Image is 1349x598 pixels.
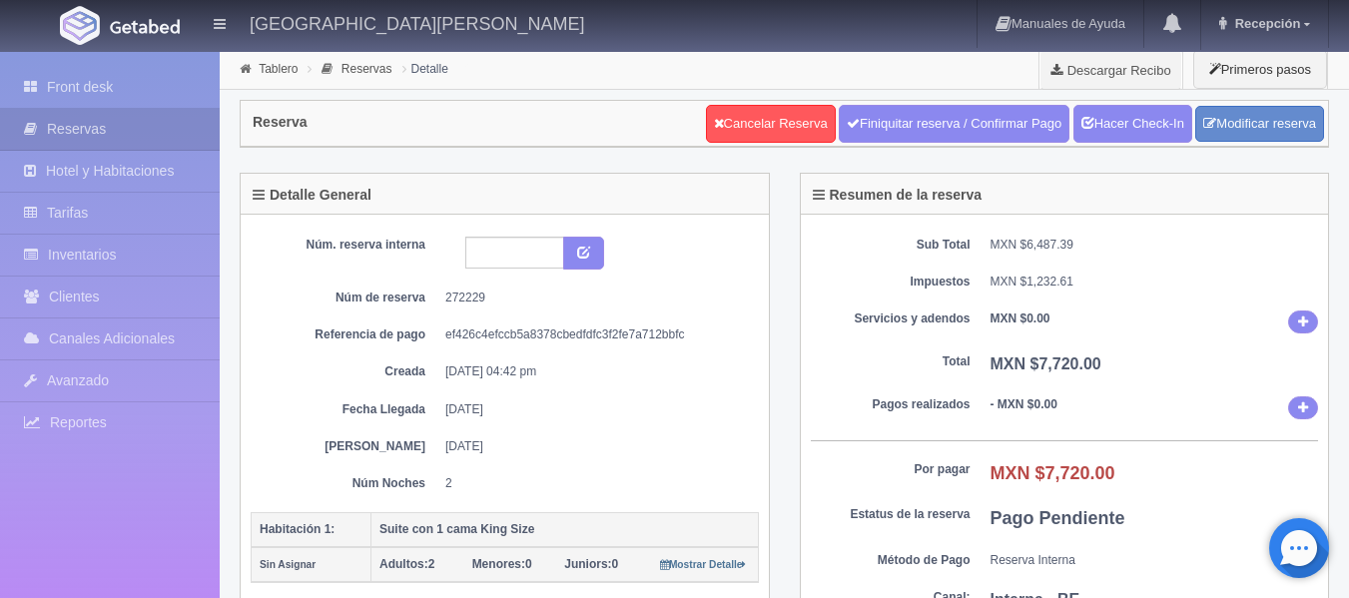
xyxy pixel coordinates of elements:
dt: Método de Pago [811,552,971,569]
th: Suite con 1 cama King Size [371,512,759,547]
h4: Detalle General [253,188,371,203]
dt: Pagos realizados [811,396,971,413]
button: Primeros pasos [1193,50,1327,89]
h4: Resumen de la reserva [813,188,983,203]
dt: Núm. reserva interna [266,237,425,254]
strong: Juniors: [564,557,611,571]
h4: [GEOGRAPHIC_DATA][PERSON_NAME] [250,10,584,35]
dt: Total [811,353,971,370]
dd: [DATE] [445,438,744,455]
img: Getabed [110,19,180,34]
dd: Reserva Interna [991,552,1319,569]
dd: [DATE] [445,401,744,418]
b: Pago Pendiente [991,508,1125,528]
a: Cancelar Reserva [706,105,836,143]
small: Sin Asignar [260,559,316,570]
dt: Núm de reserva [266,290,425,306]
b: Habitación 1: [260,522,335,536]
dt: Estatus de la reserva [811,506,971,523]
a: Finiquitar reserva / Confirmar Pago [839,105,1069,143]
dt: Fecha Llegada [266,401,425,418]
dt: Sub Total [811,237,971,254]
b: MXN $0.00 [991,311,1050,325]
a: Mostrar Detalle [660,557,747,571]
dd: 272229 [445,290,744,306]
b: MXN $7,720.00 [991,463,1115,483]
dt: Creada [266,363,425,380]
dt: Servicios y adendos [811,310,971,327]
b: MXN $7,720.00 [991,355,1101,372]
strong: Menores: [472,557,525,571]
strong: Adultos: [379,557,428,571]
span: 0 [472,557,532,571]
a: Tablero [259,62,298,76]
a: Modificar reserva [1195,106,1324,143]
dt: [PERSON_NAME] [266,438,425,455]
dd: ef426c4efccb5a8378cbedfdfc3f2fe7a712bbfc [445,326,744,343]
dd: MXN $1,232.61 [991,274,1319,291]
h4: Reserva [253,115,308,130]
dd: MXN $6,487.39 [991,237,1319,254]
img: Getabed [60,6,100,45]
dt: Referencia de pago [266,326,425,343]
li: Detalle [397,59,453,78]
span: 0 [564,557,618,571]
dt: Impuestos [811,274,971,291]
dd: [DATE] 04:42 pm [445,363,744,380]
dt: Por pagar [811,461,971,478]
a: Hacer Check-In [1073,105,1192,143]
dd: 2 [445,475,744,492]
b: - MXN $0.00 [991,397,1057,411]
dt: Núm Noches [266,475,425,492]
span: Recepción [1230,16,1301,31]
small: Mostrar Detalle [660,559,747,570]
span: 2 [379,557,434,571]
a: Descargar Recibo [1039,50,1182,90]
a: Reservas [341,62,392,76]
